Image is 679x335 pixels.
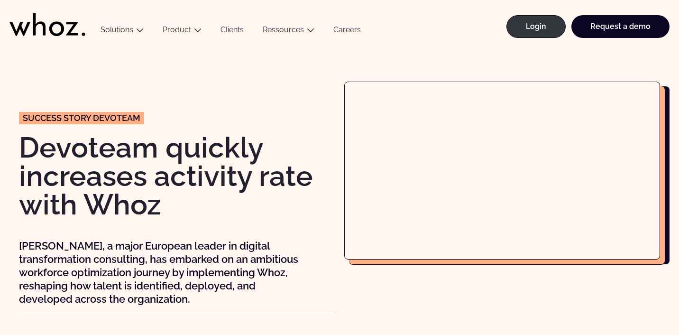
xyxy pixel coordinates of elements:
iframe: Devoteam’s leap from spreadsheets to record activity rates (full version) [345,82,660,259]
button: Product [153,25,211,38]
a: Product [163,25,191,34]
a: Ressources [263,25,304,34]
a: Login [506,15,566,38]
span: Success story Devoteam [23,114,140,122]
a: Careers [324,25,370,38]
a: Request a demo [571,15,670,38]
p: [PERSON_NAME], a major European leader in digital transformation consulting, has embarked on an a... [19,239,303,306]
a: Clients [211,25,253,38]
button: Ressources [253,25,324,38]
button: Solutions [91,25,153,38]
h1: Devoteam quickly increases activity rate with Whoz [19,133,335,219]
